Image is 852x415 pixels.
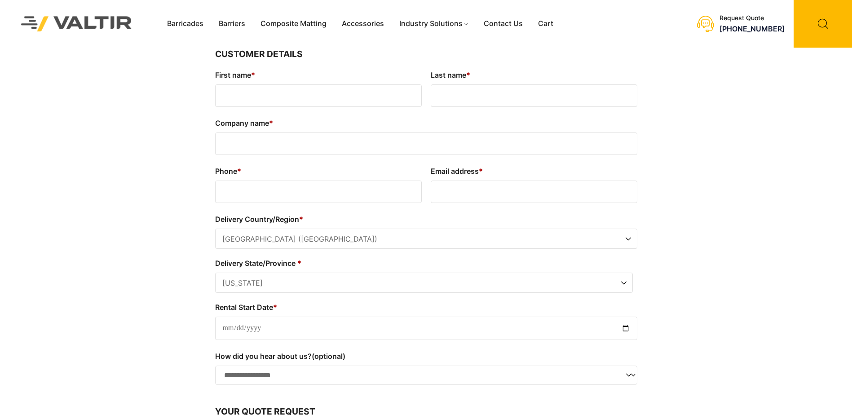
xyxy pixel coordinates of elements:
label: Delivery State/Province [215,256,633,270]
label: Delivery Country/Region [215,212,637,226]
a: Barricades [159,17,211,31]
label: Company name [215,116,637,130]
label: Phone [215,164,422,178]
a: Composite Matting [253,17,334,31]
span: United States (US) [216,229,637,249]
a: [PHONE_NUMBER] [720,24,785,33]
span: Delivery Country/Region [215,229,637,249]
div: Request Quote [720,14,785,22]
abbr: required [269,119,273,128]
abbr: required [479,167,483,176]
abbr: required [273,303,277,312]
span: (optional) [312,352,345,361]
label: Last name [431,68,637,82]
a: Accessories [334,17,392,31]
label: First name [215,68,422,82]
label: How did you hear about us? [215,349,637,363]
a: Cart [530,17,561,31]
abbr: required [251,71,255,79]
span: California [216,273,632,293]
label: Email address [431,164,637,178]
abbr: required [297,259,301,268]
span: Delivery State/Province [215,273,633,293]
a: Barriers [211,17,253,31]
label: Rental Start Date [215,300,637,314]
abbr: required [237,167,241,176]
abbr: required [299,215,303,224]
img: Valtir Rentals [9,4,144,43]
h3: Customer Details [215,48,637,61]
a: Industry Solutions [392,17,477,31]
abbr: required [466,71,470,79]
a: Contact Us [476,17,530,31]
